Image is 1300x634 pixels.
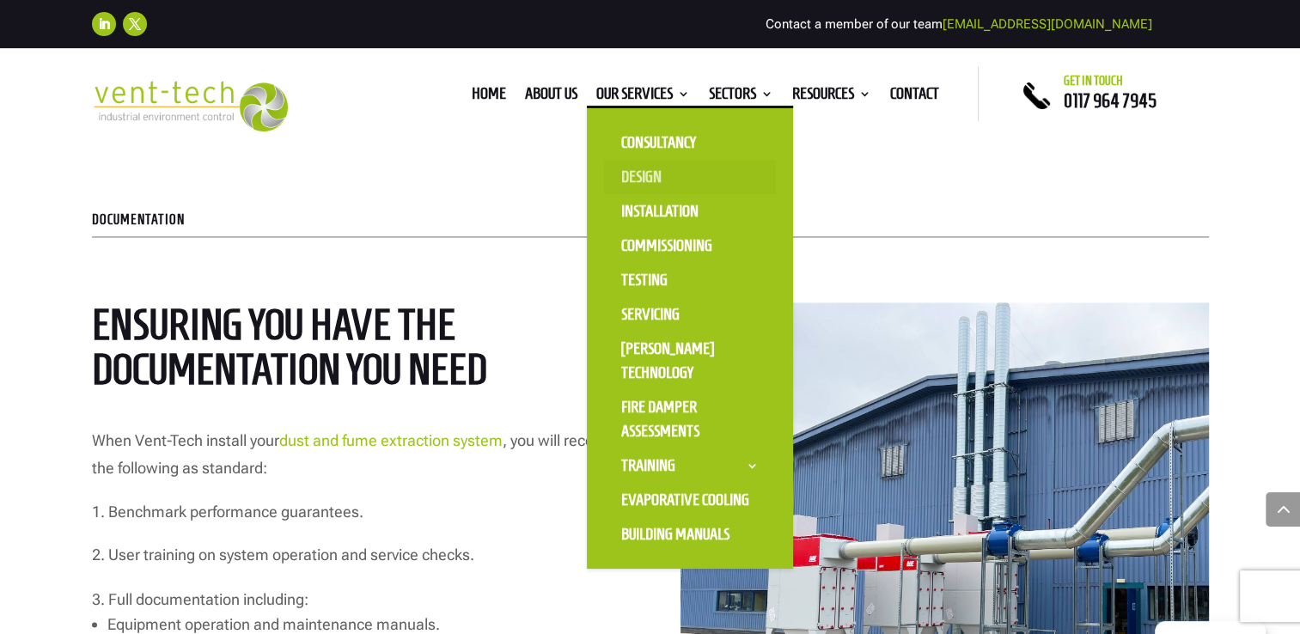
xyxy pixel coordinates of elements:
[604,483,776,517] a: Evaporative Cooling
[525,88,577,107] a: About us
[792,88,871,107] a: Resources
[604,448,776,483] a: Training
[890,88,939,107] a: Contact
[1064,74,1123,88] span: Get in touch
[766,16,1152,32] span: Contact a member of our team
[604,229,776,263] a: Commissioning
[472,88,506,107] a: Home
[92,212,185,227] span: documentation
[92,498,619,541] p: 1. Benchmark performance guarantees.
[92,541,619,584] p: 2. User training on system operation and service checks.
[279,431,503,449] a: dust and fume extraction system
[604,390,776,448] a: Fire Damper Assessments
[92,81,289,131] img: 2023-09-27T08_35_16.549ZVENT-TECH---Clear-background
[604,160,776,194] a: Design
[604,517,776,552] a: Building Manuals
[92,302,619,401] h2: Ensuring you have the documentation you need
[604,332,776,390] a: [PERSON_NAME] Technology
[604,297,776,332] a: Servicing
[709,88,773,107] a: Sectors
[123,12,147,36] a: Follow on X
[92,427,619,498] p: When Vent-Tech install your , you will receive the following as standard:
[604,194,776,229] a: Installation
[1064,90,1157,111] a: 0117 964 7945
[596,88,690,107] a: Our Services
[92,585,619,613] p: 3. Full documentation including:
[943,16,1152,32] a: [EMAIL_ADDRESS][DOMAIN_NAME]
[604,263,776,297] a: Testing
[92,12,116,36] a: Follow on LinkedIn
[604,125,776,160] a: Consultancy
